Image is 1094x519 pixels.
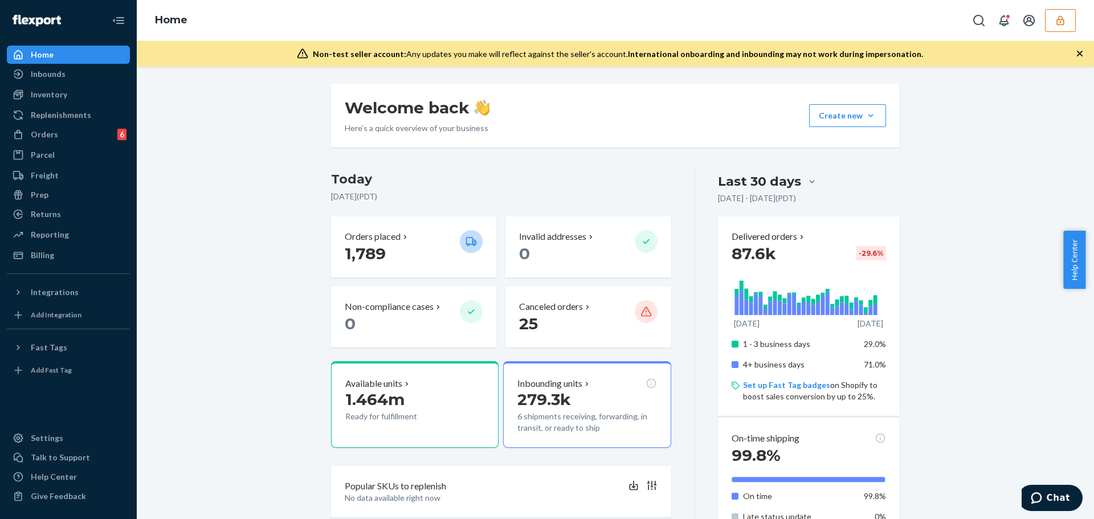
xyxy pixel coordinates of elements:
[858,318,883,329] p: [DATE]
[743,338,855,350] p: 1 - 3 business days
[1018,9,1040,32] button: Open account menu
[313,48,923,60] div: Any updates you make will reflect against the seller's account.
[331,361,499,448] button: Available units1.464mReady for fulfillment
[732,446,781,465] span: 99.8%
[345,480,446,493] p: Popular SKUs to replenish
[345,122,490,134] p: Here’s a quick overview of your business
[345,97,490,118] h1: Welcome back
[856,246,886,260] div: -29.6 %
[7,429,130,447] a: Settings
[345,390,405,409] span: 1.464m
[31,68,66,80] div: Inbounds
[7,361,130,379] a: Add Fast Tag
[31,170,59,181] div: Freight
[7,166,130,185] a: Freight
[31,49,54,60] div: Home
[31,491,86,502] div: Give Feedback
[864,491,886,501] span: 99.8%
[7,125,130,144] a: Orders6
[345,411,451,422] p: Ready for fulfillment
[743,359,855,370] p: 4+ business days
[31,452,90,463] div: Talk to Support
[155,14,187,26] a: Home
[474,100,490,116] img: hand-wave emoji
[31,287,79,298] div: Integrations
[743,380,830,390] a: Set up Fast Tag badges
[345,377,402,390] p: Available units
[732,244,776,263] span: 87.6k
[31,229,69,240] div: Reporting
[1063,231,1085,289] button: Help Center
[968,9,990,32] button: Open Search Box
[7,205,130,223] a: Returns
[7,65,130,83] a: Inbounds
[517,411,656,434] p: 6 shipments receiving, forwarding, in transit, or ready to ship
[732,230,806,243] button: Delivered orders
[517,377,582,390] p: Inbounding units
[517,390,571,409] span: 279.3k
[345,314,356,333] span: 0
[331,216,496,277] button: Orders placed 1,789
[7,85,130,104] a: Inventory
[7,487,130,505] button: Give Feedback
[7,46,130,64] a: Home
[519,300,583,313] p: Canceled orders
[31,149,55,161] div: Parcel
[13,15,61,26] img: Flexport logo
[117,129,126,140] div: 6
[7,186,130,204] a: Prep
[519,244,530,263] span: 0
[743,379,886,402] p: on Shopify to boost sales conversion by up to 25%.
[31,471,77,483] div: Help Center
[31,365,72,375] div: Add Fast Tag
[519,230,586,243] p: Invalid addresses
[505,216,671,277] button: Invalid addresses 0
[628,49,923,59] span: International onboarding and inbounding may not work during impersonation.
[743,491,855,502] p: On time
[31,432,63,444] div: Settings
[519,314,538,333] span: 25
[7,146,130,164] a: Parcel
[31,129,58,140] div: Orders
[331,170,671,189] h3: Today
[313,49,406,59] span: Non-test seller account:
[31,109,91,121] div: Replenishments
[345,230,401,243] p: Orders placed
[31,342,67,353] div: Fast Tags
[345,300,434,313] p: Non-compliance cases
[345,492,658,504] p: No data available right now
[345,244,386,263] span: 1,789
[718,193,796,204] p: [DATE] - [DATE] ( PDT )
[7,468,130,486] a: Help Center
[1022,485,1083,513] iframe: Opens a widget where you can chat to one of our agents
[7,338,130,357] button: Fast Tags
[107,9,130,32] button: Close Navigation
[864,339,886,349] span: 29.0%
[7,283,130,301] button: Integrations
[31,89,67,100] div: Inventory
[146,4,197,37] ol: breadcrumbs
[7,106,130,124] a: Replenishments
[734,318,760,329] p: [DATE]
[7,448,130,467] button: Talk to Support
[331,191,671,202] p: [DATE] ( PDT )
[993,9,1015,32] button: Open notifications
[31,209,61,220] div: Returns
[331,287,496,348] button: Non-compliance cases 0
[864,359,886,369] span: 71.0%
[7,246,130,264] a: Billing
[7,226,130,244] a: Reporting
[31,250,54,261] div: Billing
[7,306,130,324] a: Add Integration
[505,287,671,348] button: Canceled orders 25
[718,173,801,190] div: Last 30 days
[31,189,48,201] div: Prep
[809,104,886,127] button: Create new
[732,432,799,445] p: On-time shipping
[31,310,81,320] div: Add Integration
[503,361,671,448] button: Inbounding units279.3k6 shipments receiving, forwarding, in transit, or ready to ship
